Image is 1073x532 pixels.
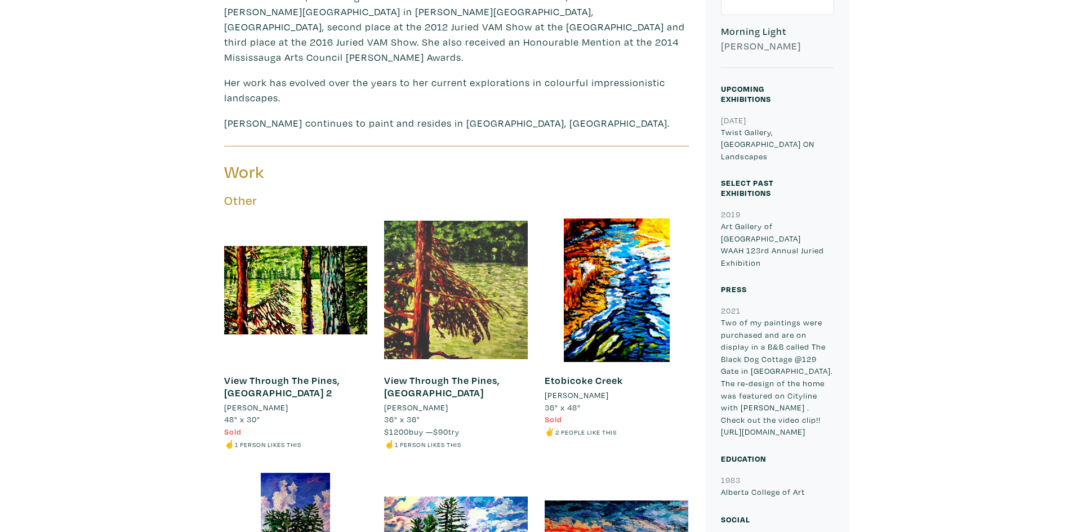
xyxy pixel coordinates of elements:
small: 1983 [721,475,741,485]
span: 48" x 30" [224,414,260,424]
span: $90 [433,426,448,437]
h5: Other [224,193,689,208]
a: View Through The Pines, [GEOGRAPHIC_DATA] 2 [224,374,340,399]
h6: [PERSON_NAME] [721,40,834,52]
span: 36" x 48" [545,402,581,413]
li: [PERSON_NAME] [545,389,609,401]
p: Her work has evolved over the years to her current explorations in colourful impressionistic land... [224,75,689,105]
a: [PERSON_NAME] [224,401,368,414]
p: Art Gallery of [GEOGRAPHIC_DATA] WAAH 123rd Annual Juried Exhibition [721,220,834,269]
span: buy — try [384,426,460,437]
h3: Work [224,162,448,183]
a: Etobicoke Creek [545,374,623,387]
li: [PERSON_NAME] [384,401,448,414]
h6: Morning Light [721,25,834,38]
li: ✌️ [545,426,688,438]
small: 1 person likes this [395,440,461,449]
p: Twist Gallery, [GEOGRAPHIC_DATA] ON Landscapes [721,126,834,163]
small: Upcoming Exhibitions [721,83,771,104]
li: ☝️ [384,438,528,450]
small: Social [721,514,750,525]
span: Sold [224,426,242,437]
span: 36" x 36" [384,414,420,424]
li: [PERSON_NAME] [224,401,288,414]
span: $1200 [384,426,409,437]
p: Alberta College of Art [721,486,834,498]
a: [PERSON_NAME] [545,389,688,401]
small: 2019 [721,209,741,220]
small: 2 people like this [555,428,617,436]
p: [PERSON_NAME] continues to paint and resides in [GEOGRAPHIC_DATA], [GEOGRAPHIC_DATA]. [224,115,689,131]
small: [DATE] [721,115,746,126]
small: Press [721,284,747,294]
a: View Through The Pines, [GEOGRAPHIC_DATA] [384,374,500,399]
small: Education [721,453,766,464]
small: 1 person likes this [235,440,301,449]
small: Select Past Exhibitions [721,177,773,198]
span: Sold [545,414,562,424]
a: [PERSON_NAME] [384,401,528,414]
small: 2021 [721,305,741,316]
p: Two of my paintings were purchased and are on display in a B&B called The Black Dog Cottage @129 ... [721,316,834,438]
li: ☝️ [224,438,368,450]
